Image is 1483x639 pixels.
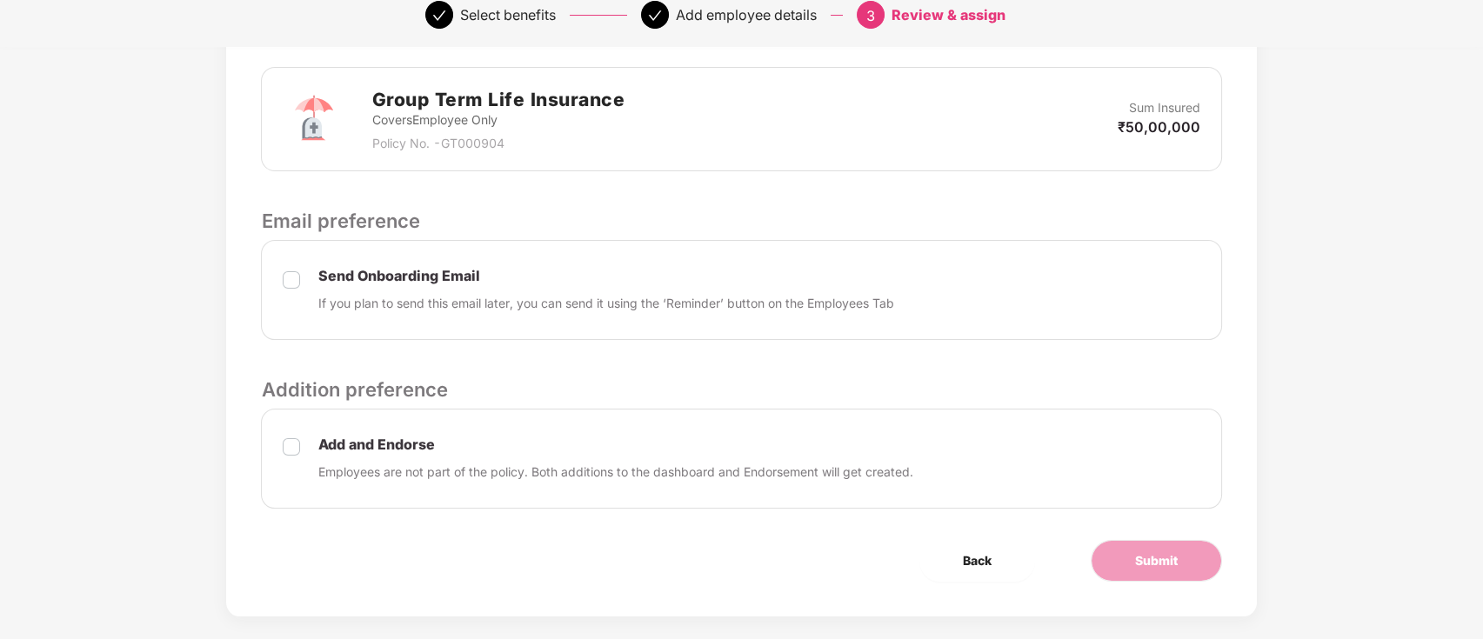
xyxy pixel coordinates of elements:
[371,85,625,114] h2: Group Term Life Insurance
[371,110,625,130] p: Covers Employee Only
[261,375,1221,404] p: Addition preference
[317,294,893,313] p: If you plan to send this email later, you can send it using the ‘Reminder’ button on the Employee...
[919,540,1035,582] button: Back
[371,134,625,153] p: Policy No. - GT000904
[432,9,446,23] span: check
[1091,540,1222,582] button: Submit
[892,1,1005,29] div: Review & assign
[317,436,912,454] p: Add and Endorse
[963,551,992,570] span: Back
[460,1,556,29] div: Select benefits
[1118,117,1200,136] p: ₹50,00,000
[261,206,1221,236] p: Email preference
[283,88,345,150] img: svg+xml;base64,PHN2ZyB4bWxucz0iaHR0cDovL3d3dy53My5vcmcvMjAwMC9zdmciIHdpZHRoPSI3MiIgaGVpZ2h0PSI3Mi...
[317,463,912,482] p: Employees are not part of the policy. Both additions to the dashboard and Endorsement will get cr...
[1129,98,1200,117] p: Sum Insured
[866,7,875,24] span: 3
[676,1,817,29] div: Add employee details
[648,9,662,23] span: check
[317,267,893,285] p: Send Onboarding Email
